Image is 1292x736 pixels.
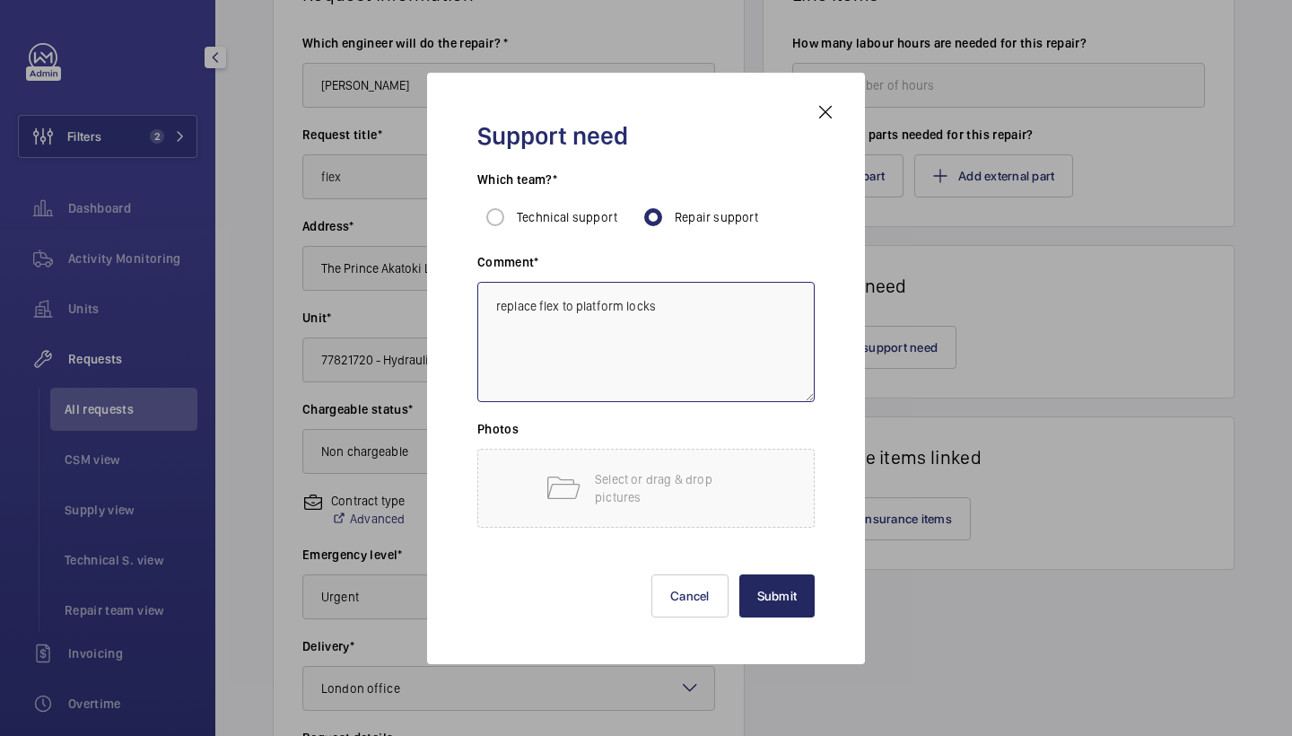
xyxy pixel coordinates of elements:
[651,574,729,618] button: Cancel
[477,171,815,199] h3: Which team?*
[517,210,617,224] span: Technical support
[739,574,816,618] button: Submit
[595,470,747,506] p: Select or drag & drop pictures
[477,420,815,449] h3: Photos
[477,253,815,282] h3: Comment*
[477,119,815,153] h2: Support need
[675,210,759,224] span: Repair support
